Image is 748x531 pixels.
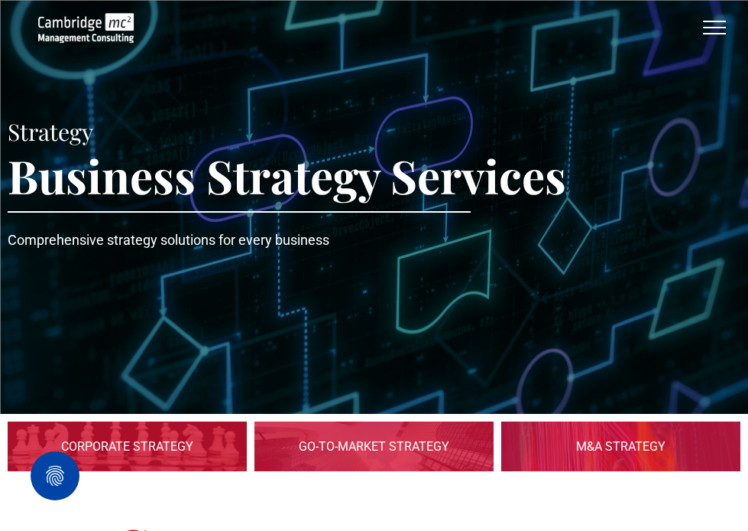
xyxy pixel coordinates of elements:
[38,13,134,43] img: Cambridge Management Logo, Procurement
[38,15,134,31] a: Digital Infrastructure | Business Strategy Services
[8,422,247,471] a: Digital Infrastructure | Corporate Strategy | Cambridge Management Consulting
[695,8,734,47] button: menu
[8,145,566,206] span: Business Strategy Services
[254,422,494,471] a: Digital Infrastructure | Go-to-Market Strategy | Cambridge Management Consulting
[8,116,93,147] span: Strategy
[501,422,740,471] a: Digital Infrastructure | M&A Strategy | Cambridge Management Consulting
[8,232,329,248] span: Comprehensive strategy solutions for every business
